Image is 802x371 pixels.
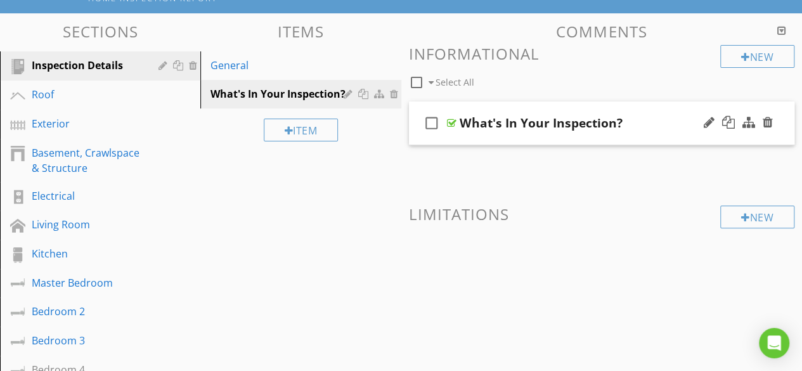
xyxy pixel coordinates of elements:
div: What's In Your Inspection? [460,115,623,131]
div: Inspection Details [32,58,140,73]
div: General [210,58,347,73]
h3: Items [200,23,401,40]
h3: Limitations [409,205,795,223]
div: What's In Your Inspection? [210,86,347,101]
div: Open Intercom Messenger [759,328,789,358]
div: Living Room [32,217,140,232]
div: Kitchen [32,246,140,261]
span: Select All [436,76,474,88]
div: Electrical [32,188,140,204]
div: Exterior [32,116,140,131]
div: New [720,45,794,68]
h3: Informational [409,45,795,62]
div: Bedroom 3 [32,333,140,348]
div: Master Bedroom [32,275,140,290]
div: Basement, Crawlspace & Structure [32,145,140,176]
div: New [720,205,794,228]
i: check_box_outline_blank [422,108,442,138]
h3: Comments [409,23,795,40]
div: Item [264,119,339,141]
div: Bedroom 2 [32,304,140,319]
div: Roof [32,87,140,102]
